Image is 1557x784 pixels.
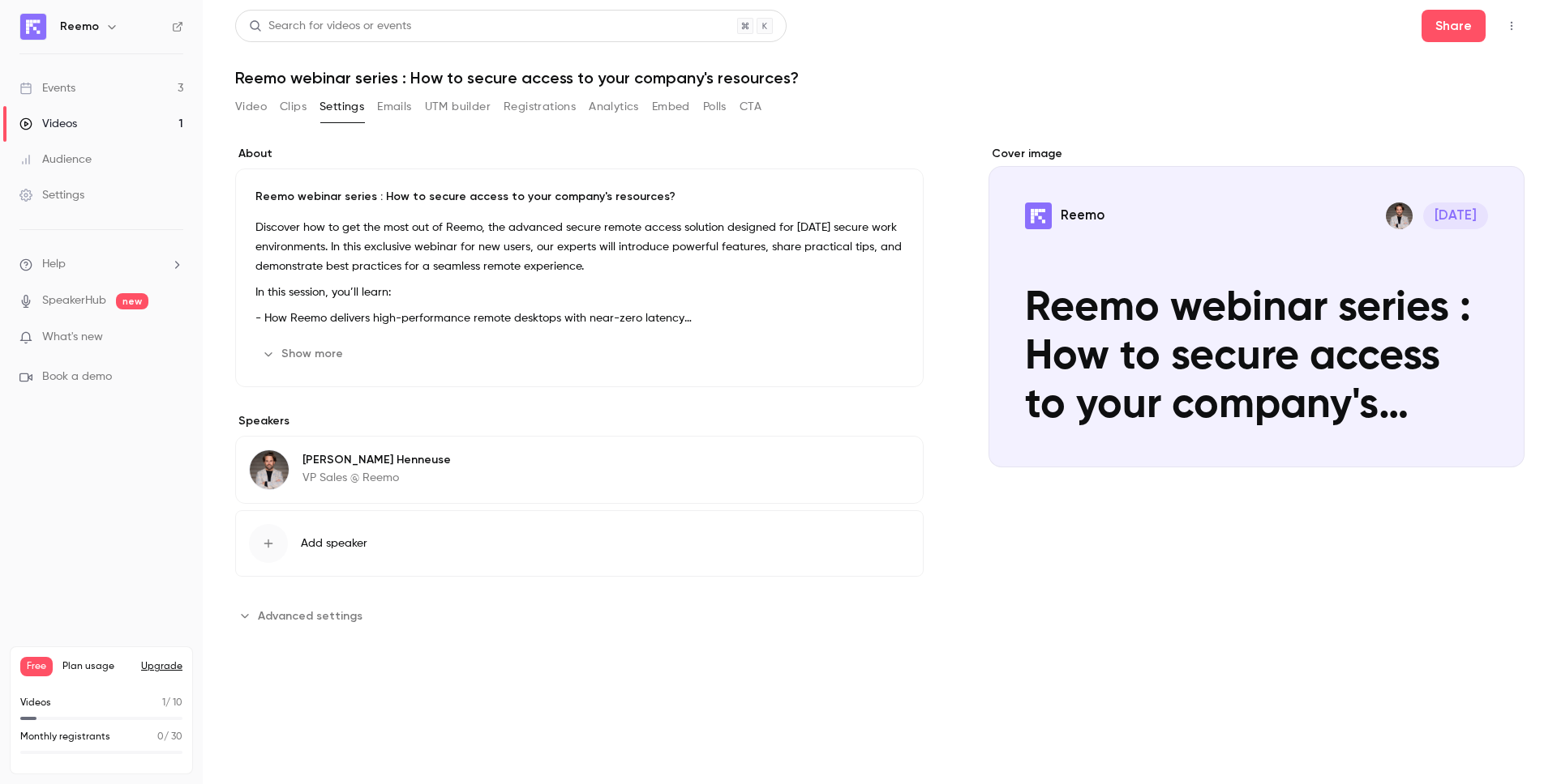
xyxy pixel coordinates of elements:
p: / 10 [162,696,182,710]
span: new [116,293,148,309]
button: Clips [280,94,307,120]
button: Add speaker [235,510,924,577]
button: Registrations [504,94,576,120]
button: Embed [652,94,690,120]
button: CTA [740,94,761,120]
section: Cover image [989,146,1525,467]
div: Videos [19,116,77,132]
span: Help [42,256,66,273]
button: Show more [255,341,353,367]
button: Upgrade [141,660,182,673]
label: Cover image [989,146,1525,162]
p: Monthly registrants [20,730,110,744]
p: In this session, you’ll learn: [255,283,903,302]
iframe: Noticeable Trigger [164,330,183,345]
span: Advanced settings [258,607,362,624]
span: What's new [42,329,103,346]
button: Video [235,94,267,120]
img: Alexandre Henneuse [250,450,289,489]
button: UTM builder [425,94,491,120]
div: Alexandre Henneuse[PERSON_NAME] HenneuseVP Sales @ Reemo [235,436,924,504]
button: Advanced settings [235,603,372,628]
img: Reemo [20,14,46,40]
div: Search for videos or events [249,18,411,35]
span: Add speaker [301,535,367,552]
button: Top Bar Actions [1499,13,1525,39]
button: Polls [703,94,727,120]
section: Advanced settings [235,603,924,628]
span: 1 [162,698,165,708]
label: Speakers [235,413,924,429]
h6: Reemo [60,19,99,35]
button: Share [1422,10,1486,42]
p: Videos [20,696,51,710]
button: Settings [320,94,364,120]
h1: Reemo webinar series : How to secure access to your company's resources? [235,68,1525,87]
p: Discover how to get the most out of Reemo, the advanced secure remote access solution designed fo... [255,218,903,276]
div: Audience [19,151,92,168]
div: Settings [19,187,84,203]
button: Emails [377,94,411,120]
p: / 30 [157,730,182,744]
p: [PERSON_NAME] Henneuse [302,452,451,468]
p: VP Sales @ Reemo [302,470,451,486]
button: Analytics [589,94,639,120]
li: help-dropdown-opener [19,256,183,273]
span: 0 [157,732,164,742]
span: Book a demo [42,369,112,386]
p: Reemo webinar series : How to secure access to your company's resources? [255,189,903,205]
div: Events [19,80,75,96]
a: SpeakerHub [42,292,106,309]
p: - How Reemo delivers high-performance remote desktops with near-zero latency [255,309,903,328]
span: Plan usage [62,660,131,673]
span: Free [20,657,53,676]
label: About [235,146,924,162]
